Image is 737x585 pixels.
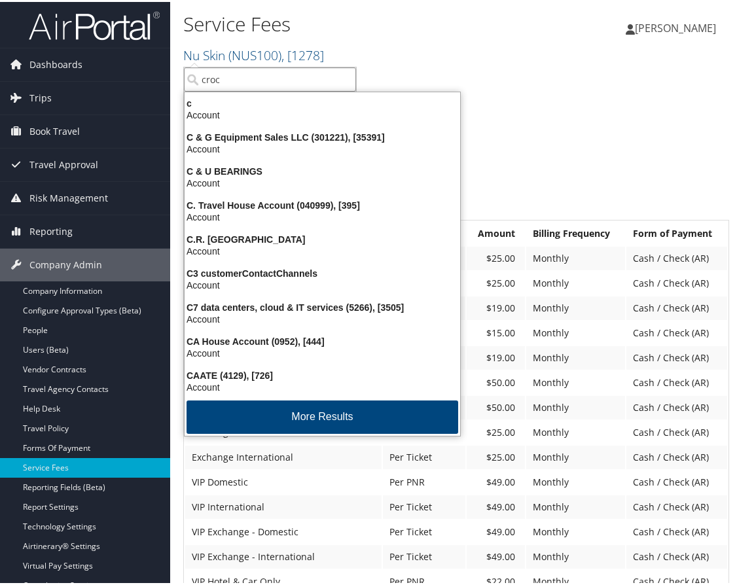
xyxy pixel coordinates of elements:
[185,493,382,517] td: VIP International
[626,7,729,46] a: [PERSON_NAME]
[177,334,468,346] div: CA House Account (0952), [444]
[467,469,526,492] td: $49.00
[29,213,73,246] span: Reporting
[467,518,526,542] td: $49.00
[29,147,98,179] span: Travel Approval
[526,543,625,567] td: Monthly
[467,394,526,417] td: $50.00
[626,543,727,567] td: Cash / Check (AR)
[177,130,468,141] div: C & G Equipment Sales LLC (301221), [35391]
[526,469,625,492] td: Monthly
[526,344,625,368] td: Monthly
[177,266,468,277] div: C3 customerContactChannels
[383,469,465,492] td: Per PNR
[228,44,281,62] span: ( NUS100 )
[177,141,468,153] div: Account
[526,270,625,293] td: Monthly
[177,96,468,107] div: c
[177,209,468,221] div: Account
[526,394,625,417] td: Monthly
[526,369,625,393] td: Monthly
[626,220,727,243] th: Form of Payment
[177,300,468,311] div: C7 data centers, cloud & IT services (5266), [3505]
[177,232,468,243] div: C.R. [GEOGRAPHIC_DATA]
[177,243,468,255] div: Account
[29,247,102,279] span: Company Admin
[187,399,458,432] button: More Results
[177,380,468,391] div: Account
[467,245,526,268] td: $25.00
[626,419,727,442] td: Cash / Check (AR)
[626,394,727,417] td: Cash / Check (AR)
[526,518,625,542] td: Monthly
[467,319,526,343] td: $15.00
[29,113,80,146] span: Book Travel
[626,469,727,492] td: Cash / Check (AR)
[626,245,727,268] td: Cash / Check (AR)
[467,444,526,467] td: $25.00
[177,164,468,175] div: C & U BEARINGS
[526,319,625,343] td: Monthly
[383,493,465,517] td: Per Ticket
[467,419,526,442] td: $25.00
[626,319,727,343] td: Cash / Check (AR)
[177,277,468,289] div: Account
[185,469,382,492] td: VIP Domestic
[185,543,382,567] td: VIP Exchange - International
[467,344,526,368] td: $19.00
[467,369,526,393] td: $50.00
[467,294,526,318] td: $19.00
[526,444,625,467] td: Monthly
[467,220,526,243] th: Amount
[29,46,82,79] span: Dashboards
[177,107,468,119] div: Account
[526,294,625,318] td: Monthly
[526,245,625,268] td: Monthly
[467,543,526,567] td: $49.00
[626,444,727,467] td: Cash / Check (AR)
[626,518,727,542] td: Cash / Check (AR)
[526,220,625,243] th: Billing Frequency
[467,270,526,293] td: $25.00
[183,9,547,36] h1: Service Fees
[526,493,625,517] td: Monthly
[184,65,356,90] input: Search Accounts
[281,44,324,62] span: , [ 1278 ]
[626,369,727,393] td: Cash / Check (AR)
[626,493,727,517] td: Cash / Check (AR)
[635,19,716,33] span: [PERSON_NAME]
[383,543,465,567] td: Per Ticket
[177,175,468,187] div: Account
[626,294,727,318] td: Cash / Check (AR)
[185,518,382,542] td: VIP Exchange - Domestic
[383,518,465,542] td: Per Ticket
[383,444,465,467] td: Per Ticket
[185,444,382,467] td: Exchange International
[177,346,468,357] div: Account
[177,368,468,380] div: CAATE (4129), [726]
[29,80,52,113] span: Trips
[526,419,625,442] td: Monthly
[29,9,160,39] img: airportal-logo.png
[626,344,727,368] td: Cash / Check (AR)
[177,311,468,323] div: Account
[177,198,468,209] div: C. Travel House Account (040999), [395]
[467,493,526,517] td: $49.00
[626,270,727,293] td: Cash / Check (AR)
[29,180,108,213] span: Risk Management
[183,44,324,62] a: Nu Skin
